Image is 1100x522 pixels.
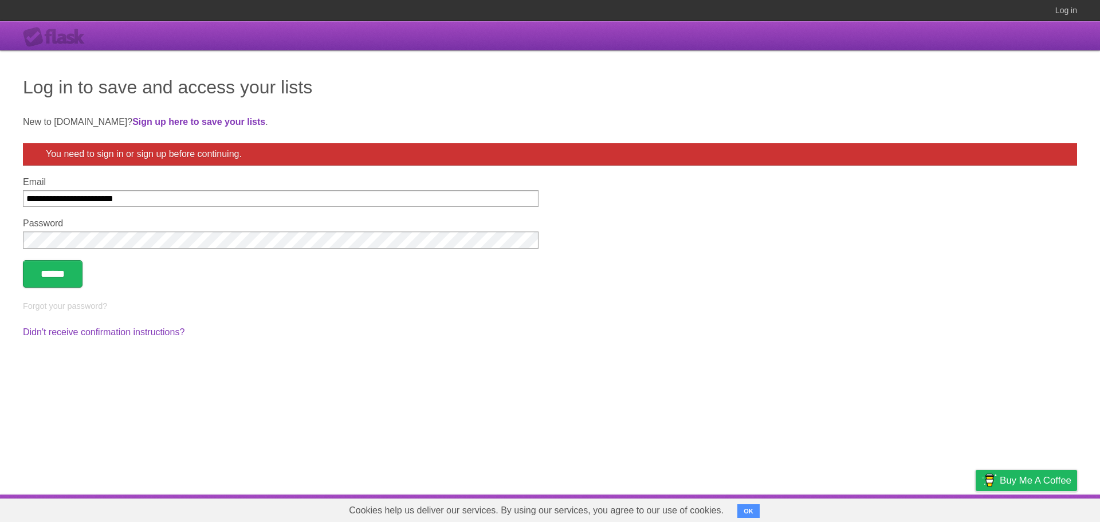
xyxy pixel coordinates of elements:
[23,115,1077,129] p: New to [DOMAIN_NAME]? .
[132,117,265,127] a: Sign up here to save your lists
[981,470,997,490] img: Buy me a coffee
[23,327,184,337] a: Didn't receive confirmation instructions?
[23,27,92,48] div: Flask
[23,177,539,187] label: Email
[961,497,991,519] a: Privacy
[23,301,107,311] a: Forgot your password?
[823,497,847,519] a: About
[1005,497,1077,519] a: Suggest a feature
[861,497,907,519] a: Developers
[976,470,1077,491] a: Buy me a coffee
[737,504,760,518] button: OK
[922,497,947,519] a: Terms
[23,218,539,229] label: Password
[337,499,735,522] span: Cookies help us deliver our services. By using our services, you agree to our use of cookies.
[23,73,1077,101] h1: Log in to save and access your lists
[23,143,1077,166] div: You need to sign in or sign up before continuing.
[1000,470,1071,490] span: Buy me a coffee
